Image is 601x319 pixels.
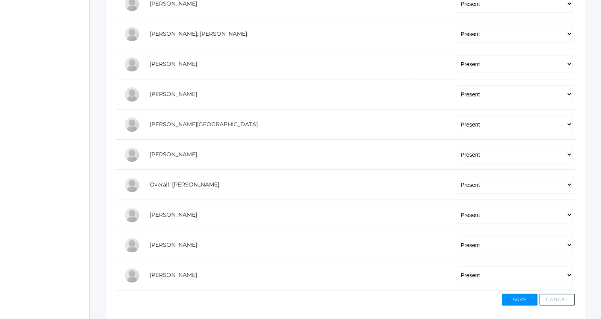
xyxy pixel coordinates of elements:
a: Overall, [PERSON_NAME] [150,181,219,188]
div: LaRae Erner [124,56,140,72]
a: [PERSON_NAME] [150,90,197,98]
a: [PERSON_NAME] [150,211,197,218]
div: Leah Vichinsky [124,267,140,283]
a: [PERSON_NAME] [150,60,197,67]
div: Emme Renz [124,237,140,253]
div: Chris Overall [124,177,140,193]
a: [PERSON_NAME] [150,271,197,279]
a: [PERSON_NAME], [PERSON_NAME] [150,30,247,37]
div: Presley Davenport [124,26,140,42]
button: Cancel [539,294,575,306]
button: Save [502,294,537,306]
div: Rachel Hayton [124,86,140,102]
div: Austin Hill [124,117,140,133]
div: Marissa Myers [124,147,140,163]
a: [PERSON_NAME] [150,151,197,158]
a: [PERSON_NAME] [150,241,197,248]
div: Olivia Puha [124,207,140,223]
a: [PERSON_NAME][GEOGRAPHIC_DATA] [150,121,258,128]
